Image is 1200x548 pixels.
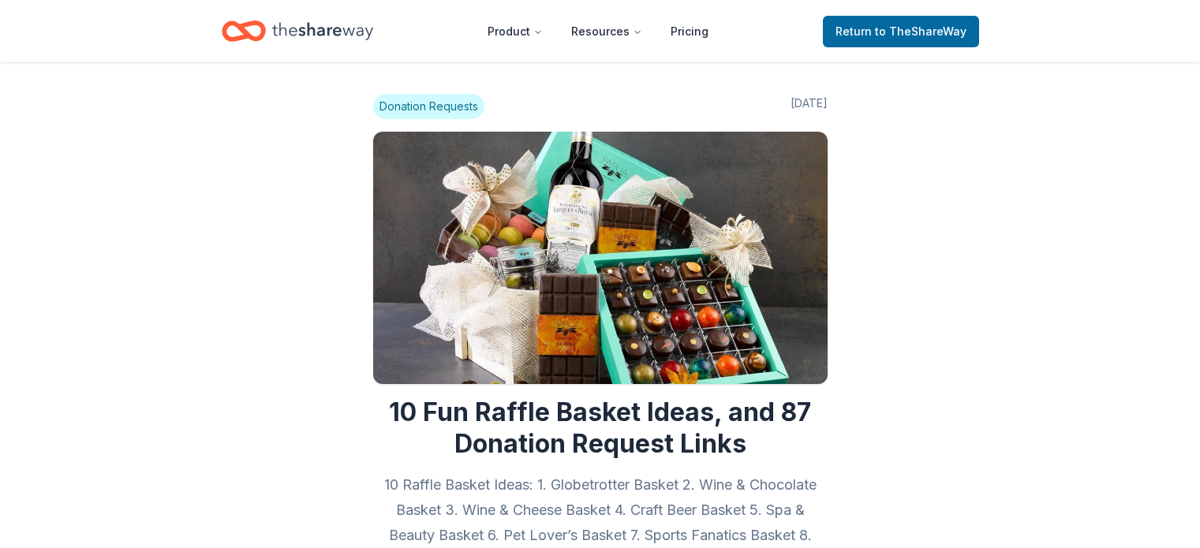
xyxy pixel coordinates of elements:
[222,13,373,50] a: Home
[836,22,966,41] span: Return
[475,16,555,47] button: Product
[875,24,966,38] span: to TheShareWay
[373,94,484,119] span: Donation Requests
[373,397,828,460] h1: 10 Fun Raffle Basket Ideas, and 87 Donation Request Links
[791,94,828,119] span: [DATE]
[658,16,721,47] a: Pricing
[559,16,655,47] button: Resources
[475,13,721,50] nav: Main
[823,16,979,47] a: Returnto TheShareWay
[373,132,828,384] img: Image for 10 Fun Raffle Basket Ideas, and 87 Donation Request Links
